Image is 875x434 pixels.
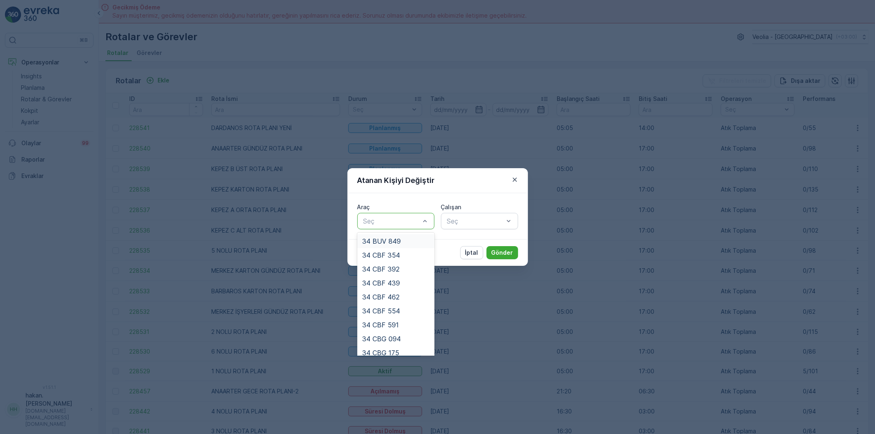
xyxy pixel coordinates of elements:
span: 34 BUV 849 [362,238,401,245]
p: Seç [363,216,420,226]
label: Araç [357,203,370,210]
span: 34 CBF 462 [362,293,400,301]
span: 34 CBF 439 [362,279,400,287]
button: İptal [460,246,483,259]
label: Çalışan [441,203,461,210]
p: İptal [465,249,478,257]
span: 34 CBG 175 [362,349,399,356]
p: Gönder [491,249,513,257]
p: Seç [447,216,504,226]
p: Atanan Kişiyi Değiştir [357,175,435,186]
span: 34 CBF 392 [362,265,400,273]
span: 34 CBF 591 [362,321,399,329]
button: Gönder [487,246,518,259]
span: 34 CBF 554 [362,307,400,315]
span: 34 CBF 354 [362,251,400,259]
span: 34 CBG 094 [362,335,401,343]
